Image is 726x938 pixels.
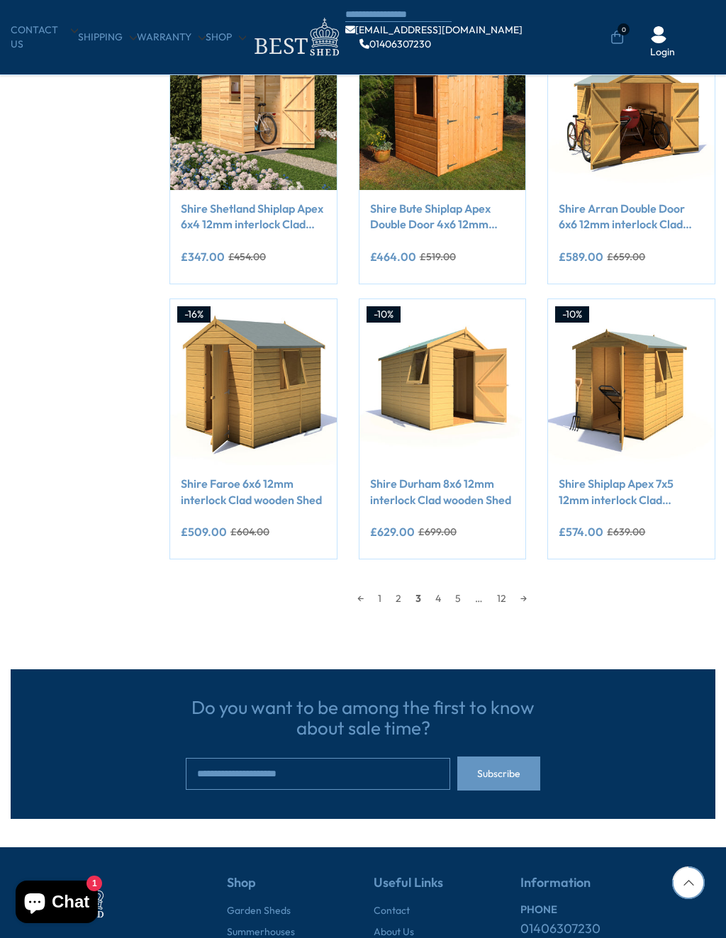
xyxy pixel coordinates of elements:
h5: Useful Links [374,876,503,904]
a: 01406307230 [520,920,601,937]
del: £639.00 [607,527,645,537]
div: -16% [177,306,211,323]
a: [EMAIL_ADDRESS][DOMAIN_NAME] [345,25,523,35]
a: Shire Bute Shiplap Apex Double Door 4x6 12mm interlock Clad wooden Shed [370,201,515,233]
ins: £629.00 [370,526,415,537]
a: 4 [428,588,448,609]
ins: £464.00 [370,251,416,262]
a: Shire Faroe 6x6 12mm interlock Clad wooden Shed [181,476,326,508]
div: -10% [367,306,401,323]
img: footer-logo [11,876,110,922]
ins: £589.00 [559,251,603,262]
a: Shire Shiplap Apex 7x5 12mm interlock Clad wooden Shed [559,476,704,508]
del: £604.00 [230,527,269,537]
img: logo [246,14,345,60]
div: -10% [555,306,589,323]
ins: £509.00 [181,526,227,537]
h5: Information [520,876,715,904]
a: CONTACT US [11,23,78,51]
span: Subscribe [477,769,520,778]
del: £699.00 [418,527,457,537]
a: → [513,588,534,609]
inbox-online-store-chat: Shopify online store chat [11,881,102,927]
span: 0 [618,23,630,35]
ins: £347.00 [181,251,225,262]
a: ← [350,588,371,609]
h5: Shop [227,876,356,904]
a: Contact [374,904,410,918]
a: Shire Shetland Shiplap Apex 6x4 12mm interlock Clad wooden Shed [181,201,326,233]
del: £519.00 [420,252,456,262]
a: 5 [448,588,468,609]
a: 2 [389,588,408,609]
a: 12 [490,588,513,609]
a: 0 [610,30,624,45]
img: User Icon [650,26,667,43]
a: 01406307230 [359,39,431,49]
a: Shop [206,30,246,45]
a: 1 [371,588,389,609]
span: … [468,588,490,609]
del: £454.00 [228,252,266,262]
button: Subscribe [457,756,540,791]
a: Garden Sheds [227,904,291,918]
a: Shire Durham 8x6 12mm interlock Clad wooden Shed [370,476,515,508]
h3: Do you want to be among the first to know about sale time? [186,698,540,738]
a: Shipping [78,30,137,45]
ins: £574.00 [559,526,603,537]
a: Login [650,45,675,60]
img: Shire Arran Double Door 6x6 12mm interlock Clad wooden Shed - Best Shed [548,23,715,190]
h6: PHONE [520,904,715,916]
span: 3 [408,588,428,609]
a: Shire Arran Double Door 6x6 12mm interlock Clad wooden Shed [559,201,704,233]
a: Warranty [137,30,206,45]
del: £659.00 [607,252,645,262]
